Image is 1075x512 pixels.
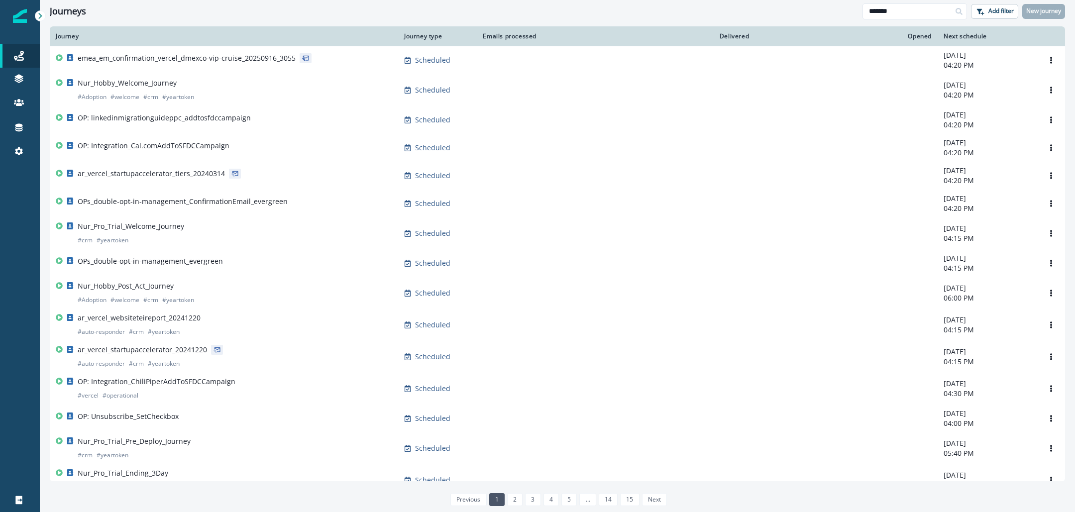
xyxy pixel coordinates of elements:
[479,32,537,40] div: Emails processed
[944,409,1031,418] p: [DATE]
[642,493,667,506] a: Next page
[944,357,1031,367] p: 04:15 PM
[944,204,1031,213] p: 04:20 PM
[50,74,1065,106] a: Nur_Hobby_Welcome_Journey#Adoption#welcome#crm#yeartokenScheduled-[DATE]04:20 PMOptions
[78,377,235,387] p: OP: Integration_ChiliPiperAddToSFDCCampaign
[1043,441,1059,456] button: Options
[78,391,99,401] p: # vercel
[129,359,144,369] p: # crm
[415,288,450,298] p: Scheduled
[143,295,158,305] p: # crm
[50,249,1065,277] a: OPs_double-opt-in-management_evergreenScheduled-[DATE]04:15 PMOptions
[78,256,223,266] p: OPs_double-opt-in-management_evergreen
[415,320,450,330] p: Scheduled
[50,277,1065,309] a: Nur_Hobby_Post_Act_Journey#Adoption#welcome#crm#yeartokenScheduled-[DATE]06:00 PMOptions
[110,92,139,102] p: # welcome
[415,352,450,362] p: Scheduled
[944,50,1031,60] p: [DATE]
[78,436,191,446] p: Nur_Pro_Trial_Pre_Deploy_Journey
[1043,411,1059,426] button: Options
[561,493,577,506] a: Page 5
[78,450,93,460] p: # crm
[944,80,1031,90] p: [DATE]
[944,283,1031,293] p: [DATE]
[1043,83,1059,98] button: Options
[944,448,1031,458] p: 05:40 PM
[944,470,1031,480] p: [DATE]
[97,235,128,245] p: # yeartoken
[143,92,158,102] p: # crm
[944,325,1031,335] p: 04:15 PM
[50,46,1065,74] a: emea_em_confirmation_vercel_dmexco-vip-cruise_20250916_3055Scheduled-[DATE]04:20 PMOptions
[78,411,179,421] p: OP: Unsubscribe_SetCheckbox
[415,413,450,423] p: Scheduled
[78,113,251,123] p: OP: linkedinmigrationguideppc_addtosfdccampaign
[78,281,174,291] p: Nur_Hobby_Post_Act_Journey
[1043,317,1059,332] button: Options
[1043,473,1059,488] button: Options
[1043,226,1059,241] button: Options
[415,143,450,153] p: Scheduled
[761,32,932,40] div: Opened
[97,450,128,460] p: # yeartoken
[988,7,1014,14] p: Add filter
[1043,112,1059,127] button: Options
[78,235,93,245] p: # crm
[56,32,392,40] div: Journey
[1022,4,1065,19] button: New journey
[50,373,1065,405] a: OP: Integration_ChiliPiperAddToSFDCCampaign#vercel#operationalScheduled-[DATE]04:30 PMOptions
[78,141,229,151] p: OP: Integration_Cal.comAddToSFDCCampaign
[944,138,1031,148] p: [DATE]
[50,405,1065,432] a: OP: Unsubscribe_SetCheckboxScheduled-[DATE]04:00 PMOptions
[162,295,194,305] p: # yeartoken
[78,345,207,355] p: ar_vercel_startupaccelerator_20241220
[579,493,596,506] a: Jump forward
[944,176,1031,186] p: 04:20 PM
[1043,196,1059,211] button: Options
[162,92,194,102] p: # yeartoken
[50,190,1065,217] a: OPs_double-opt-in-management_ConfirmationEmail_evergreenScheduled-[DATE]04:20 PMOptions
[620,493,639,506] a: Page 15
[415,475,450,485] p: Scheduled
[944,90,1031,100] p: 04:20 PM
[944,32,1031,40] div: Next schedule
[50,162,1065,190] a: ar_vercel_startupaccelerator_tiers_20240314Scheduled-[DATE]04:20 PMOptions
[944,120,1031,130] p: 04:20 PM
[944,60,1031,70] p: 04:20 PM
[50,309,1065,341] a: ar_vercel_websiteteireport_20241220#auto-responder#crm#yeartokenScheduled-[DATE]04:15 PMOptions
[944,379,1031,389] p: [DATE]
[944,480,1031,490] p: 07:30 PM
[1043,168,1059,183] button: Options
[50,341,1065,373] a: ar_vercel_startupaccelerator_20241220#auto-responder#crm#yeartokenScheduled-[DATE]04:15 PMOptions
[944,418,1031,428] p: 04:00 PM
[1026,7,1061,14] p: New journey
[944,263,1031,273] p: 04:15 PM
[944,389,1031,399] p: 04:30 PM
[944,148,1031,158] p: 04:20 PM
[78,78,177,88] p: Nur_Hobby_Welcome_Journey
[944,166,1031,176] p: [DATE]
[110,295,139,305] p: # welcome
[944,253,1031,263] p: [DATE]
[50,6,86,17] h1: Journeys
[944,315,1031,325] p: [DATE]
[78,169,225,179] p: ar_vercel_startupaccelerator_tiers_20240314
[1043,349,1059,364] button: Options
[13,9,27,23] img: Inflection
[50,134,1065,162] a: OP: Integration_Cal.comAddToSFDCCampaignScheduled-[DATE]04:20 PMOptions
[415,443,450,453] p: Scheduled
[944,347,1031,357] p: [DATE]
[944,194,1031,204] p: [DATE]
[103,391,138,401] p: # operational
[507,493,523,506] a: Page 2
[78,92,107,102] p: # Adoption
[78,53,296,63] p: emea_em_confirmation_vercel_dmexco-vip-cruise_20250916_3055
[415,85,450,95] p: Scheduled
[129,327,144,337] p: # crm
[415,199,450,208] p: Scheduled
[1043,381,1059,396] button: Options
[78,313,201,323] p: ar_vercel_websiteteireport_20241220
[415,384,450,394] p: Scheduled
[50,217,1065,249] a: Nur_Pro_Trial_Welcome_Journey#crm#yeartokenScheduled-[DATE]04:15 PMOptions
[78,359,125,369] p: # auto-responder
